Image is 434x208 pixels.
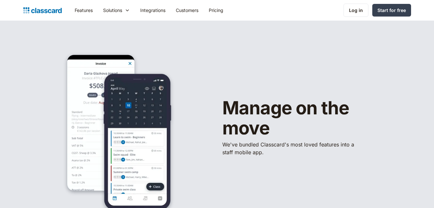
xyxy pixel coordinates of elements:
[23,6,62,15] a: home
[344,4,368,17] a: Log in
[222,98,390,138] h1: Manage on the move
[222,141,358,156] p: We've bundled ​Classcard's most loved features into a staff mobile app.
[103,7,122,14] div: Solutions
[204,3,228,17] a: Pricing
[69,3,98,17] a: Features
[377,7,406,14] div: Start for free
[171,3,204,17] a: Customers
[135,3,171,17] a: Integrations
[98,3,135,17] div: Solutions
[349,7,363,14] div: Log in
[372,4,411,17] a: Start for free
